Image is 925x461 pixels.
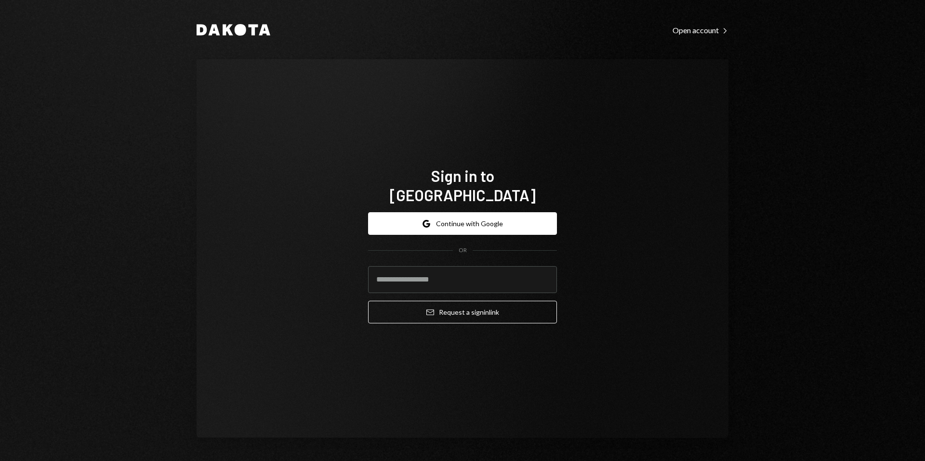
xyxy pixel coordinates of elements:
button: Request a signinlink [368,301,557,323]
h1: Sign in to [GEOGRAPHIC_DATA] [368,166,557,205]
button: Continue with Google [368,212,557,235]
a: Open account [673,25,728,35]
div: Open account [673,26,728,35]
div: OR [459,246,467,255]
